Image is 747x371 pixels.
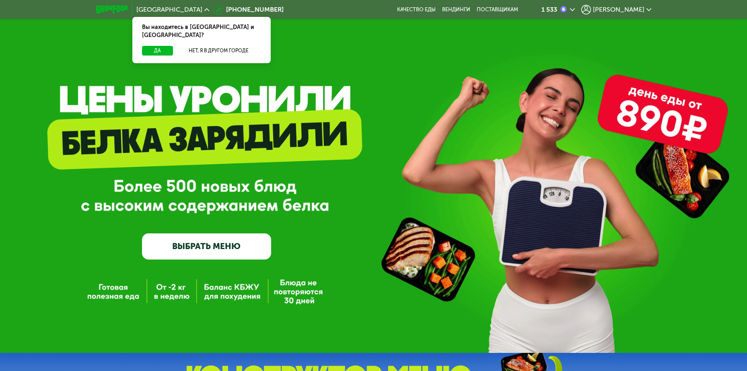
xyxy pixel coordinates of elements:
[477,6,518,13] div: поставщикам
[213,5,284,14] a: [PHONE_NUMBER]
[142,46,173,56] button: Да
[541,6,557,13] div: 1 533
[397,6,436,13] a: Качество еды
[442,6,470,13] a: Вендинги
[176,46,261,56] button: Нет, я в другом городе
[136,6,202,13] span: [GEOGRAPHIC_DATA]
[132,17,271,46] div: Вы находитесь в [GEOGRAPHIC_DATA] и [GEOGRAPHIC_DATA]?
[593,6,644,13] span: [PERSON_NAME]
[142,233,271,259] a: ВЫБРАТЬ МЕНЮ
